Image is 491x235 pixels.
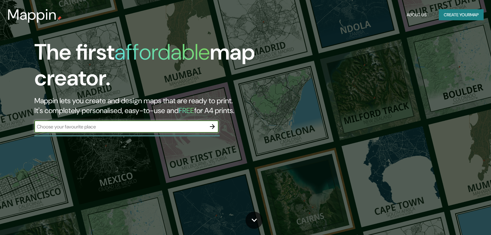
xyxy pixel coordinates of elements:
h1: The first map creator. [34,39,280,96]
button: About Us [404,9,429,21]
h2: Mappin lets you create and design maps that are ready to print. It's completely personalised, eas... [34,96,280,116]
h1: affordable [114,38,210,66]
button: Create yourmap [439,9,484,21]
img: mappin-pin [57,16,62,21]
input: Choose your favourite place [34,123,206,130]
h3: Mappin [7,6,57,23]
iframe: Help widget launcher [436,211,484,228]
h5: FREE [179,106,194,115]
